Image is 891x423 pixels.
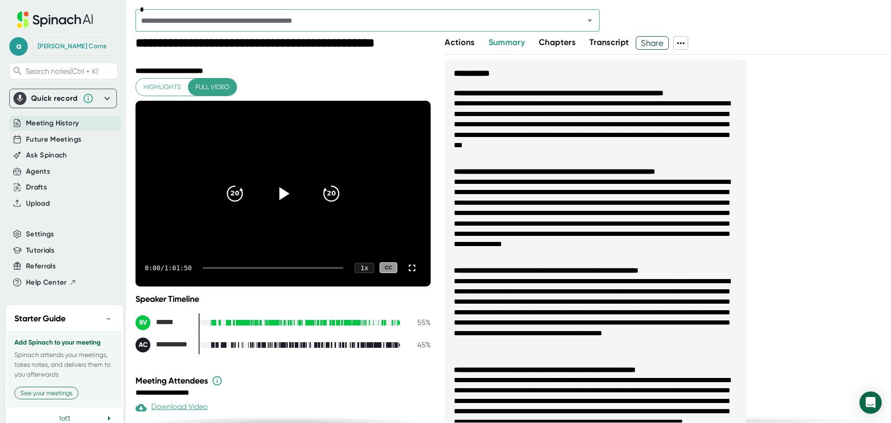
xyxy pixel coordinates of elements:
span: Search notes (Ctrl + K) [26,67,98,76]
button: Drafts [26,182,47,193]
div: Quick record [13,89,113,108]
p: Spinach attends your meetings, takes notes, and delivers them to you afterwards [14,350,115,379]
span: Transcript [589,37,629,47]
div: Audra Corns [38,42,107,51]
span: a [9,37,28,56]
div: Speaker Timeline [136,294,431,304]
button: Settings [26,229,54,240]
div: Quick record [31,94,78,103]
span: 1 of 3 [59,415,70,422]
button: Agents [26,166,50,177]
button: See your meetings [14,387,78,399]
h3: Add Spinach to your meeting [14,339,115,346]
button: − [103,312,115,325]
span: Share [636,35,668,51]
button: Actions [445,36,474,49]
div: 55 % [407,318,431,327]
span: Full video [195,81,229,93]
button: Future Meetings [26,134,81,145]
button: Transcript [589,36,629,49]
button: Share [636,36,669,50]
span: Help Center [26,277,67,288]
div: Bao Vo [136,315,191,330]
div: Download Video [136,402,208,413]
span: Highlights [143,81,181,93]
div: 0:00 / 1:01:50 [145,264,192,272]
div: Open Intercom Messenger [859,391,882,414]
div: 1 x [355,263,374,273]
button: Help Center [26,277,77,288]
div: CC [380,262,397,273]
div: AC [136,338,150,352]
button: Chapters [539,36,575,49]
div: 45 % [407,340,431,349]
button: Referrals [26,261,56,272]
div: Meeting Attendees [136,375,433,386]
span: Chapters [539,37,575,47]
button: Meeting History [26,118,79,129]
button: Tutorials [26,245,54,256]
button: Summary [489,36,525,49]
button: Upload [26,198,50,209]
span: Actions [445,37,474,47]
button: Full video [188,78,237,96]
h2: Starter Guide [14,312,65,325]
span: Summary [489,37,525,47]
button: Ask Spinach [26,150,67,161]
div: Audra Corns [136,338,191,352]
div: BV [136,315,150,330]
button: Open [583,14,596,27]
button: Highlights [136,78,188,96]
